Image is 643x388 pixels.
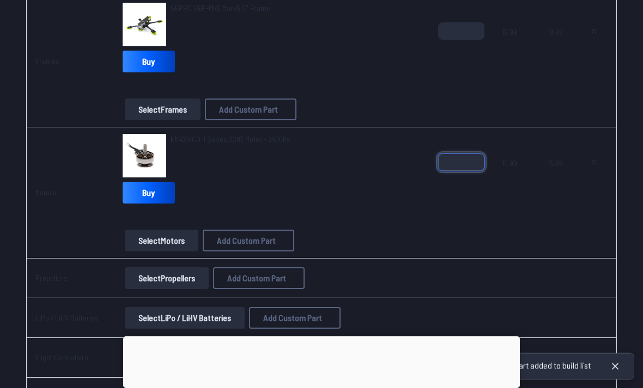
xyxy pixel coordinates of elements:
span: GEPRC GEP-MK5 Mark5 5" Frame [171,3,270,13]
a: SelectLiPo / LiHV Batteries [123,307,247,329]
button: Add Custom Part [205,98,296,120]
span: 15.99 [502,153,530,206]
a: Motors [35,188,56,197]
a: GEPRC GEP-MK5 Mark5 5" Frame [171,3,270,14]
span: Add Custom Part [219,105,278,114]
span: 15.99 [548,153,563,206]
button: SelectLiPo / LiHV Batteries [125,307,245,329]
img: image [123,3,166,46]
div: Part added to build list [514,360,591,371]
a: SelectFlight Controllers [123,347,236,368]
a: Frames [35,57,59,66]
a: Propellers [35,273,68,282]
img: image [123,134,166,177]
a: Buy [123,182,175,204]
a: LiPo / LiHV Batteries [35,313,99,322]
a: Buy [123,51,175,72]
button: Add Custom Part [213,267,305,289]
a: SelectFrames [123,98,203,120]
button: Add Custom Part [249,307,341,329]
span: 19.99 [502,22,530,75]
span: Add Custom Part [217,236,276,245]
a: EMAX ECO II Series 2207 Motor - 2400Kv [171,134,290,145]
span: Add Custom Part [227,274,286,282]
a: Flight Controllers [35,353,88,362]
button: Add Custom Part [203,230,294,251]
button: SelectFrames [125,98,201,120]
button: SelectMotors [125,230,198,251]
span: 19.99 [548,22,563,75]
a: SelectMotors [123,230,201,251]
iframe: Advertisement [123,336,520,385]
button: SelectPropellers [125,267,209,289]
span: EMAX ECO II Series 2207 Motor - 2400Kv [171,134,290,144]
a: SelectPropellers [123,267,211,289]
span: Add Custom Part [263,313,322,322]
